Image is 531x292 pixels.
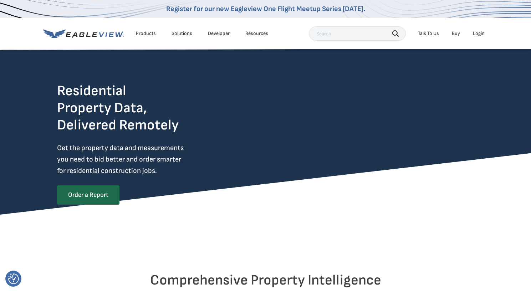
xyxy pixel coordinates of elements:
p: Get the property data and measurements you need to bid better and order smarter for residential c... [57,142,213,176]
div: Talk To Us [418,30,439,37]
img: Revisit consent button [8,273,19,284]
a: Order a Report [57,185,119,205]
a: Developer [208,30,230,37]
input: Search [309,26,406,41]
a: Register for our new Eagleview One Flight Meetup Series [DATE]. [166,5,365,13]
div: Login [473,30,485,37]
a: Buy [452,30,460,37]
div: Solutions [172,30,192,37]
div: Resources [245,30,268,37]
h2: Comprehensive Property Intelligence [57,272,474,289]
h2: Residential Property Data, Delivered Remotely [57,82,179,134]
button: Consent Preferences [8,273,19,284]
div: Products [136,30,156,37]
